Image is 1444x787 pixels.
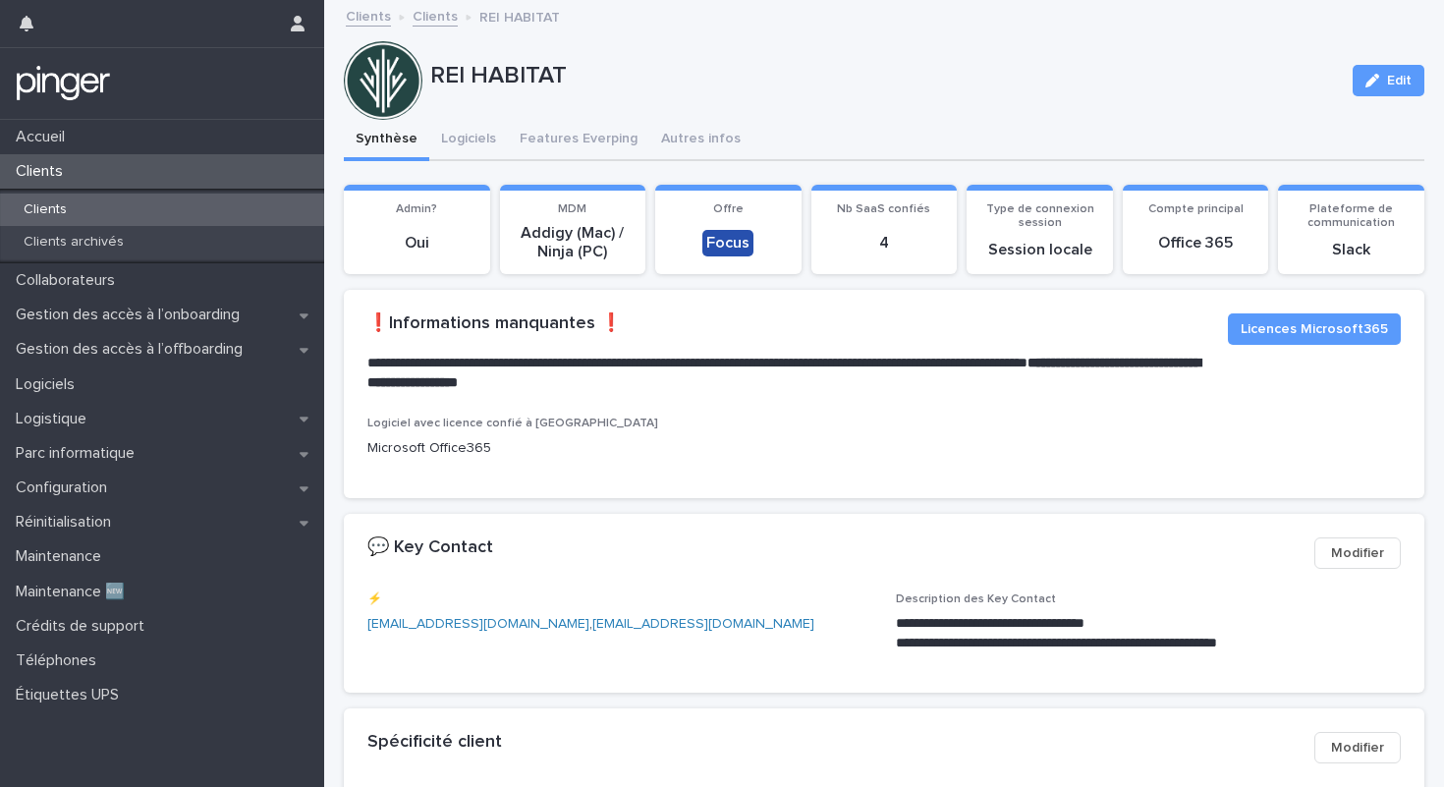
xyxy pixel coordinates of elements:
button: Modifier [1314,732,1401,763]
span: Offre [713,203,744,215]
p: Gestion des accès à l’offboarding [8,340,258,359]
button: Features Everping [508,120,649,161]
span: Nb SaaS confiés [837,203,930,215]
p: Collaborateurs [8,271,131,290]
h2: Spécificité client [367,732,502,754]
p: REI HABITAT [479,5,560,27]
p: Crédits de support [8,617,160,636]
p: Étiquettes UPS [8,686,135,704]
p: 4 [823,234,946,253]
button: Modifier [1314,537,1401,569]
p: Oui [356,234,478,253]
a: Clients [413,4,458,27]
p: Addigy (Mac) / Ninja (PC) [512,224,635,261]
p: Parc informatique [8,444,150,463]
span: Compte principal [1148,203,1244,215]
p: Clients archivés [8,234,139,251]
span: Logiciel avec licence confié à [GEOGRAPHIC_DATA] [367,418,658,429]
span: ⚡️ [367,593,382,605]
a: [EMAIL_ADDRESS][DOMAIN_NAME] [367,617,589,631]
p: , [367,614,872,635]
div: Focus [702,230,753,256]
p: Réinitialisation [8,513,127,532]
span: Edit [1387,74,1412,87]
span: MDM [558,203,586,215]
p: Office 365 [1135,234,1257,253]
span: Admin? [396,203,437,215]
p: Configuration [8,478,123,497]
p: Maintenance 🆕 [8,583,140,601]
h2: ❗️Informations manquantes ❗️ [367,313,622,335]
button: Licences Microsoft365 [1228,313,1401,345]
span: Modifier [1331,543,1384,563]
p: Gestion des accès à l’onboarding [8,306,255,324]
button: Autres infos [649,120,752,161]
p: Accueil [8,128,81,146]
button: Edit [1353,65,1424,96]
p: Session locale [978,241,1101,259]
a: Clients [346,4,391,27]
p: Téléphones [8,651,112,670]
h2: 💬 Key Contact [367,537,493,559]
p: Logiciels [8,375,90,394]
p: Clients [8,201,83,218]
p: REI HABITAT [430,62,1337,90]
p: Clients [8,162,79,181]
span: Modifier [1331,738,1384,758]
span: Description des Key Contact [896,593,1056,605]
p: Maintenance [8,547,117,566]
span: Licences Microsoft365 [1241,319,1388,339]
img: mTgBEunGTSyRkCgitkcU [16,64,111,103]
span: Plateforme de communication [1307,203,1395,229]
button: Logiciels [429,120,508,161]
button: Synthèse [344,120,429,161]
a: [EMAIL_ADDRESS][DOMAIN_NAME] [592,617,814,631]
p: Slack [1290,241,1413,259]
span: Type de connexion session [986,203,1094,229]
p: Microsoft Office365 [367,438,696,459]
p: Logistique [8,410,102,428]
